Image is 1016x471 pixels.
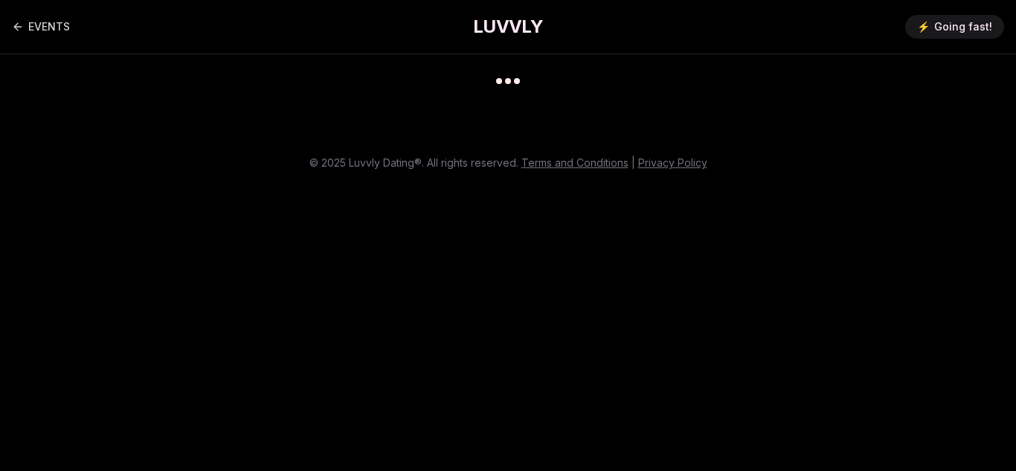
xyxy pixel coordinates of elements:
span: ⚡️ [917,19,930,34]
a: Privacy Policy [638,156,707,169]
a: Terms and Conditions [521,156,628,169]
a: LUVVLY [473,15,543,39]
span: Going fast! [934,19,992,34]
span: | [631,156,635,169]
a: Back to events [12,12,70,42]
